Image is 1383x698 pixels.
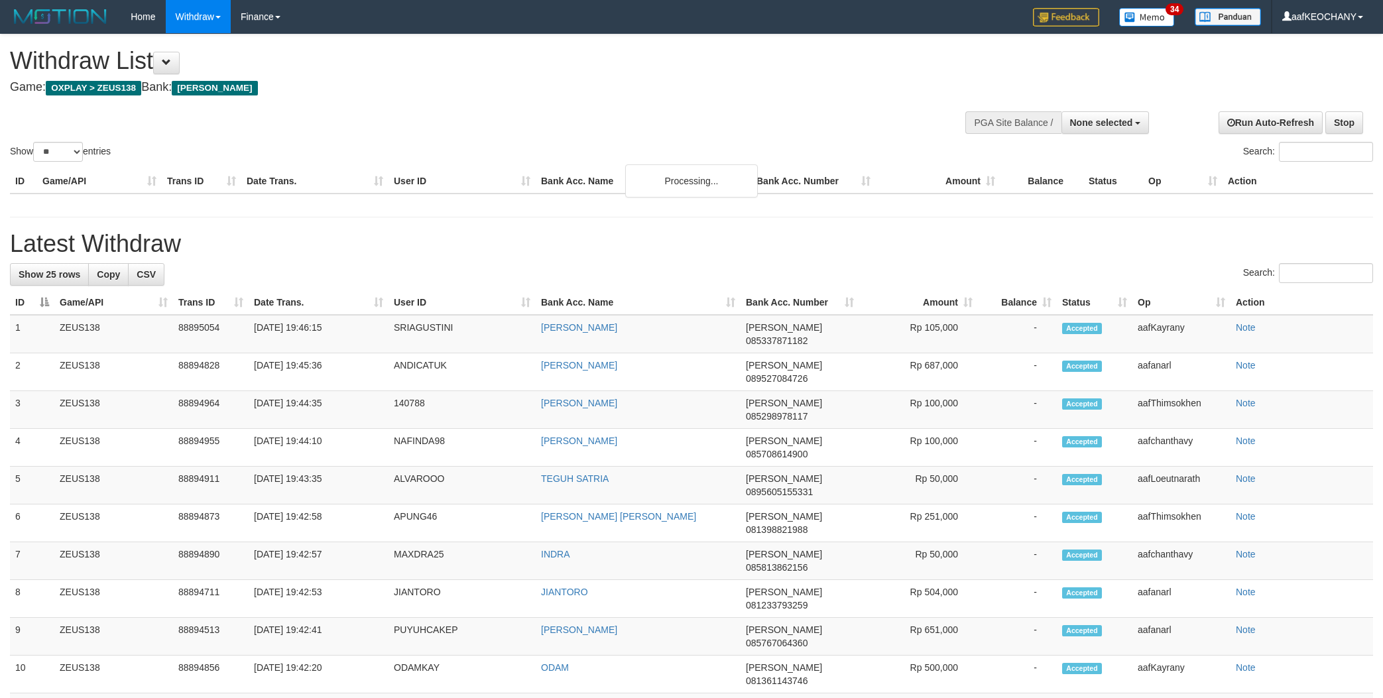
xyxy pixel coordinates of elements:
[1132,315,1231,353] td: aafKayrany
[54,290,173,315] th: Game/API: activate to sort column ascending
[1062,550,1102,561] span: Accepted
[1236,587,1256,597] a: Note
[978,429,1057,467] td: -
[97,269,120,280] span: Copy
[541,511,696,522] a: [PERSON_NAME] [PERSON_NAME]
[249,656,389,693] td: [DATE] 19:42:20
[1236,398,1256,408] a: Note
[173,542,249,580] td: 88894890
[1236,662,1256,673] a: Note
[10,391,54,429] td: 3
[10,542,54,580] td: 7
[46,81,141,95] span: OXPLAY > ZEUS138
[10,315,54,353] td: 1
[389,429,536,467] td: NAFINDA98
[1132,542,1231,580] td: aafchanthavy
[876,169,1000,194] th: Amount
[1061,111,1150,134] button: None selected
[389,618,536,656] td: PUYUHCAKEP
[1062,398,1102,410] span: Accepted
[859,315,978,353] td: Rp 105,000
[978,504,1057,542] td: -
[10,290,54,315] th: ID: activate to sort column descending
[1325,111,1363,134] a: Stop
[1057,290,1132,315] th: Status: activate to sort column ascending
[10,467,54,504] td: 5
[10,656,54,693] td: 10
[173,467,249,504] td: 88894911
[746,373,808,384] span: Copy 089527084726 to clipboard
[536,290,741,315] th: Bank Acc. Name: activate to sort column ascending
[173,353,249,391] td: 88894828
[389,656,536,693] td: ODAMKAY
[1243,263,1373,283] label: Search:
[173,580,249,618] td: 88894711
[746,449,808,459] span: Copy 085708614900 to clipboard
[1132,290,1231,315] th: Op: activate to sort column ascending
[541,624,617,635] a: [PERSON_NAME]
[541,360,617,371] a: [PERSON_NAME]
[1062,474,1102,485] span: Accepted
[1119,8,1175,27] img: Button%20Memo.svg
[978,542,1057,580] td: -
[54,315,173,353] td: ZEUS138
[1033,8,1099,27] img: Feedback.jpg
[746,511,822,522] span: [PERSON_NAME]
[54,580,173,618] td: ZEUS138
[1132,504,1231,542] td: aafThimsokhen
[1236,473,1256,484] a: Note
[1236,322,1256,333] a: Note
[859,290,978,315] th: Amount: activate to sort column ascending
[54,467,173,504] td: ZEUS138
[746,360,822,371] span: [PERSON_NAME]
[54,618,173,656] td: ZEUS138
[746,436,822,446] span: [PERSON_NAME]
[746,411,808,422] span: Copy 085298978117 to clipboard
[741,290,859,315] th: Bank Acc. Number: activate to sort column ascending
[10,618,54,656] td: 9
[1279,263,1373,283] input: Search:
[1236,549,1256,559] a: Note
[19,269,80,280] span: Show 25 rows
[859,504,978,542] td: Rp 251,000
[746,487,813,497] span: Copy 0895605155331 to clipboard
[389,467,536,504] td: ALVAROOO
[1062,361,1102,372] span: Accepted
[536,169,751,194] th: Bank Acc. Name
[1062,587,1102,599] span: Accepted
[389,542,536,580] td: MAXDRA25
[389,391,536,429] td: 140788
[1236,360,1256,371] a: Note
[1231,290,1373,315] th: Action
[389,353,536,391] td: ANDICATUK
[249,618,389,656] td: [DATE] 19:42:41
[162,169,241,194] th: Trans ID
[859,580,978,618] td: Rp 504,000
[978,353,1057,391] td: -
[978,290,1057,315] th: Balance: activate to sort column ascending
[389,290,536,315] th: User ID: activate to sort column ascending
[241,169,389,194] th: Date Trans.
[746,549,822,559] span: [PERSON_NAME]
[1279,142,1373,162] input: Search:
[172,81,257,95] span: [PERSON_NAME]
[746,587,822,597] span: [PERSON_NAME]
[541,473,609,484] a: TEGUH SATRIA
[1243,142,1373,162] label: Search:
[1195,8,1261,26] img: panduan.png
[1062,323,1102,334] span: Accepted
[1223,169,1373,194] th: Action
[54,504,173,542] td: ZEUS138
[249,391,389,429] td: [DATE] 19:44:35
[1132,656,1231,693] td: aafKayrany
[10,504,54,542] td: 6
[746,675,808,686] span: Copy 081361143746 to clipboard
[1062,625,1102,636] span: Accepted
[173,315,249,353] td: 88895054
[859,429,978,467] td: Rp 100,000
[746,638,808,648] span: Copy 085767064360 to clipboard
[625,164,758,198] div: Processing...
[1132,391,1231,429] td: aafThimsokhen
[10,142,111,162] label: Show entries
[859,353,978,391] td: Rp 687,000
